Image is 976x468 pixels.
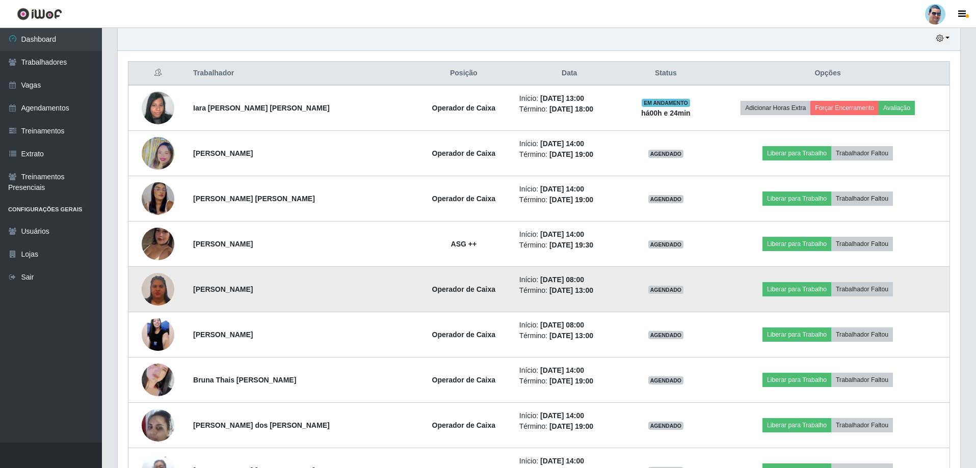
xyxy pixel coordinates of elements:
[762,282,831,296] button: Liberar para Trabalho
[810,101,879,115] button: Forçar Encerramento
[519,376,620,387] li: Término:
[831,146,893,160] button: Trabalhador Faltou
[762,191,831,206] button: Liberar para Trabalho
[540,411,584,420] time: [DATE] 14:00
[142,163,174,234] img: 1754879734939.jpeg
[549,241,593,249] time: [DATE] 19:30
[540,185,584,193] time: [DATE] 14:00
[540,321,584,329] time: [DATE] 08:00
[519,320,620,331] li: Início:
[519,456,620,466] li: Início:
[432,285,496,293] strong: Operador de Caixa
[432,149,496,157] strong: Operador de Caixa
[549,422,593,430] time: [DATE] 19:00
[17,8,62,20] img: CoreUI Logo
[879,101,915,115] button: Avaliação
[193,195,315,203] strong: [PERSON_NAME] [PERSON_NAME]
[193,376,296,384] strong: Bruna Thais [PERSON_NAME]
[432,104,496,112] strong: Operador de Caixa
[193,240,253,248] strong: [PERSON_NAME]
[540,457,584,465] time: [DATE] 14:00
[641,109,691,117] strong: há 00 h e 24 min
[648,376,684,384] span: AGENDADO
[519,421,620,432] li: Término:
[519,139,620,149] li: Início:
[142,86,174,129] img: 1739231578264.jpeg
[519,331,620,341] li: Término:
[762,327,831,342] button: Liberar para Trabalho
[519,104,620,115] li: Término:
[648,195,684,203] span: AGENDADO
[831,282,893,296] button: Trabalhador Faltou
[451,240,477,248] strong: ASG ++
[549,105,593,113] time: [DATE] 18:00
[540,140,584,148] time: [DATE] 14:00
[831,237,893,251] button: Trabalhador Faltou
[648,150,684,158] span: AGENDADO
[762,373,831,387] button: Liberar para Trabalho
[831,418,893,432] button: Trabalhador Faltou
[648,240,684,249] span: AGENDADO
[193,149,253,157] strong: [PERSON_NAME]
[540,366,584,374] time: [DATE] 14:00
[549,196,593,204] time: [DATE] 19:00
[432,195,496,203] strong: Operador de Caixa
[519,93,620,104] li: Início:
[831,191,893,206] button: Trabalhador Faltou
[706,62,949,86] th: Opções
[648,331,684,339] span: AGENDADO
[513,62,626,86] th: Data
[187,62,414,86] th: Trabalhador
[519,149,620,160] li: Término:
[142,215,174,273] img: 1735344117516.jpeg
[762,418,831,432] button: Liberar para Trabalho
[142,124,174,182] img: 1735901040830.jpeg
[762,146,831,160] button: Liberar para Trabalho
[648,286,684,294] span: AGENDADO
[519,365,620,376] li: Início:
[519,184,620,195] li: Início:
[432,376,496,384] strong: Operador de Caixa
[540,230,584,238] time: [DATE] 14:00
[540,276,584,284] time: [DATE] 08:00
[142,271,174,307] img: 1752886707341.jpeg
[831,373,893,387] button: Trabalhador Faltou
[193,421,330,429] strong: [PERSON_NAME] dos [PERSON_NAME]
[540,94,584,102] time: [DATE] 13:00
[549,377,593,385] time: [DATE] 19:00
[193,104,330,112] strong: Iara [PERSON_NAME] [PERSON_NAME]
[193,285,253,293] strong: [PERSON_NAME]
[642,99,690,107] span: EM ANDAMENTO
[142,403,174,447] img: 1658953242663.jpeg
[648,422,684,430] span: AGENDADO
[519,274,620,285] li: Início:
[142,298,174,371] img: 1743178705406.jpeg
[432,331,496,339] strong: Operador de Caixa
[414,62,513,86] th: Posição
[432,421,496,429] strong: Operador de Caixa
[762,237,831,251] button: Liberar para Trabalho
[519,195,620,205] li: Término:
[519,410,620,421] li: Início:
[549,286,593,294] time: [DATE] 13:00
[549,332,593,340] time: [DATE] 13:00
[549,150,593,158] time: [DATE] 19:00
[831,327,893,342] button: Trabalhador Faltou
[741,101,810,115] button: Adicionar Horas Extra
[519,229,620,240] li: Início:
[626,62,706,86] th: Status
[142,351,174,409] img: 1674666029234.jpeg
[519,240,620,251] li: Término:
[193,331,253,339] strong: [PERSON_NAME]
[519,285,620,296] li: Término:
